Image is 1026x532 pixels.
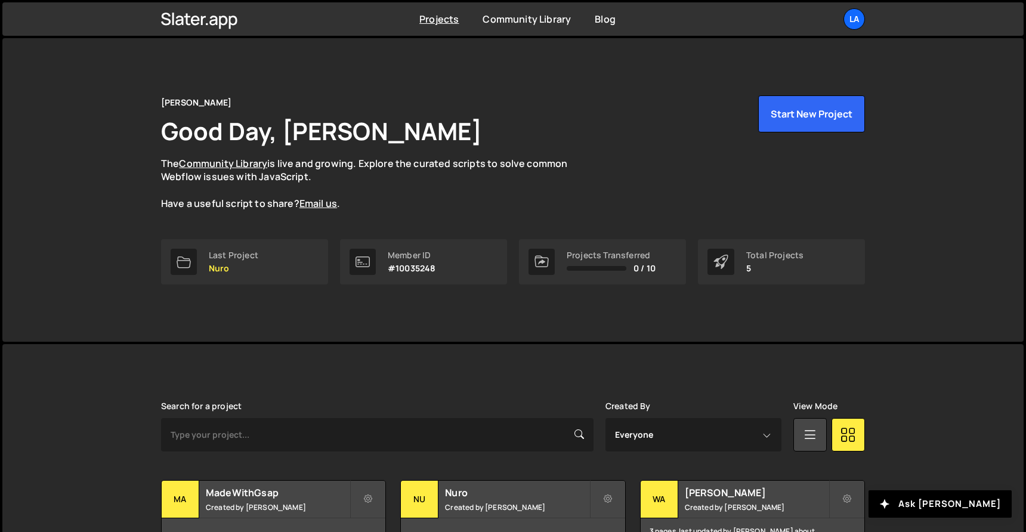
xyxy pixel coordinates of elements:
[401,481,438,518] div: Nu
[758,95,865,132] button: Start New Project
[161,239,328,284] a: Last Project Nuro
[299,197,337,210] a: Email us
[161,115,482,147] h1: Good Day, [PERSON_NAME]
[445,486,589,499] h2: Nuro
[388,250,435,260] div: Member ID
[388,264,435,273] p: #10035248
[595,13,616,26] a: Blog
[161,418,594,451] input: Type your project...
[206,486,350,499] h2: MadeWithGsap
[419,13,459,26] a: Projects
[685,486,829,499] h2: [PERSON_NAME]
[206,502,350,512] small: Created by [PERSON_NAME]
[162,481,199,518] div: Ma
[179,157,267,170] a: Community Library
[633,264,656,273] span: 0 / 10
[843,8,865,30] a: La
[445,502,589,512] small: Created by [PERSON_NAME]
[793,401,838,411] label: View Mode
[161,157,591,211] p: The is live and growing. Explore the curated scripts to solve common Webflow issues with JavaScri...
[746,264,804,273] p: 5
[209,250,258,260] div: Last Project
[161,401,242,411] label: Search for a project
[746,250,804,260] div: Total Projects
[641,481,678,518] div: WA
[161,95,231,110] div: [PERSON_NAME]
[483,13,571,26] a: Community Library
[685,502,829,512] small: Created by [PERSON_NAME]
[869,490,1012,518] button: Ask [PERSON_NAME]
[605,401,651,411] label: Created By
[209,264,258,273] p: Nuro
[567,250,656,260] div: Projects Transferred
